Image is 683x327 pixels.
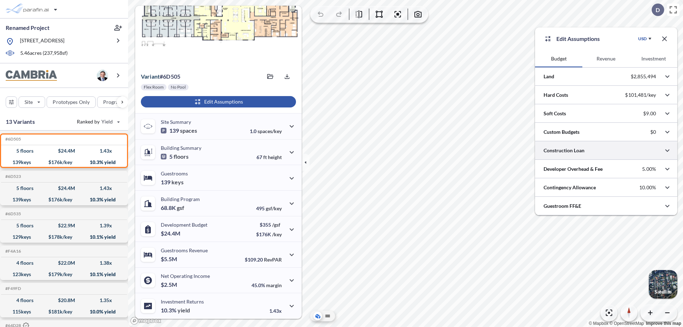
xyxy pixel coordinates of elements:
span: keys [171,179,184,186]
p: Soft Costs [544,110,566,117]
button: Edit Assumptions [141,96,296,107]
p: Investment Returns [161,299,204,305]
a: Improve this map [646,321,681,326]
span: ft [263,154,267,160]
p: No Pool [171,84,186,90]
img: Switcher Image [649,270,677,299]
p: 495 [256,205,282,211]
p: Land [544,73,554,80]
span: margin [266,282,282,288]
span: yield [178,307,190,314]
p: $101,481/key [625,92,656,98]
p: $176K [256,231,282,237]
p: 67 [256,154,282,160]
p: Hard Costs [544,91,568,99]
span: /key [272,231,282,237]
p: Guestrooms Revenue [161,247,208,253]
p: $0 [650,129,656,135]
div: USD [638,36,647,42]
h5: Click to copy the code [4,286,21,291]
button: Switcher ImageSatellite [649,270,677,299]
img: BrandImage [6,70,57,81]
h5: Click to copy the code [4,137,21,142]
button: Revenue [582,50,630,67]
p: 1.0 [250,128,282,134]
span: Variant [141,73,160,80]
p: Guestrooms [161,170,188,176]
h5: Click to copy the code [4,174,21,179]
p: Program [103,99,123,106]
span: gsf [177,204,184,211]
p: Building Program [161,196,200,202]
p: Building Summary [161,145,201,151]
button: Budget [535,50,582,67]
p: $5.5M [161,255,178,263]
img: user logo [97,70,108,81]
p: 139 [161,127,197,134]
p: $2,855,494 [631,73,656,80]
p: Contingency Allowance [544,184,596,191]
span: gsf/key [266,205,282,211]
a: Mapbox homepage [130,317,162,325]
p: Edit Assumptions [556,35,600,43]
a: Mapbox [589,321,608,326]
p: 5.46 acres ( 237,958 sf) [20,49,68,57]
button: Program [97,96,136,108]
p: $9.00 [643,110,656,117]
p: Guestroom FF&E [544,202,581,210]
p: Flex Room [144,84,164,90]
h5: Click to copy the code [4,211,21,216]
button: Aerial View [313,312,322,320]
p: 5.00% [642,166,656,172]
p: 5 [161,153,189,160]
p: Renamed Project [6,24,49,32]
button: Site Plan [323,312,332,320]
span: height [268,154,282,160]
span: floors [174,153,189,160]
p: 45.0% [252,282,282,288]
h5: Click to copy the code [4,249,21,254]
p: Site [25,99,33,106]
p: 1.43x [269,308,282,314]
p: Development Budget [161,222,207,228]
button: Investment [630,50,677,67]
p: 139 [161,179,184,186]
p: Net Operating Income [161,273,210,279]
p: $2.5M [161,281,178,288]
p: # 6d505 [141,73,180,80]
p: Custom Budgets [544,128,579,136]
p: [STREET_ADDRESS] [20,37,64,46]
span: RevPAR [264,257,282,263]
p: $355 [256,222,282,228]
p: Prototypes Only [53,99,90,106]
p: $109.20 [245,257,282,263]
span: spaces [180,127,197,134]
p: Developer Overhead & Fee [544,165,603,173]
p: 13 Variants [6,117,35,126]
span: Yield [101,118,113,125]
a: OpenStreetMap [609,321,644,326]
p: 68.8K [161,204,184,211]
p: Satellite [655,289,672,295]
p: D [656,7,660,13]
button: Site [18,96,45,108]
p: 10.00% [639,184,656,191]
button: Ranked by Yield [71,116,125,127]
button: Prototypes Only [47,96,96,108]
p: Site Summary [161,119,191,125]
p: $24.4M [161,230,181,237]
span: spaces/key [258,128,282,134]
span: /gsf [272,222,280,228]
p: 10.3% [161,307,190,314]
